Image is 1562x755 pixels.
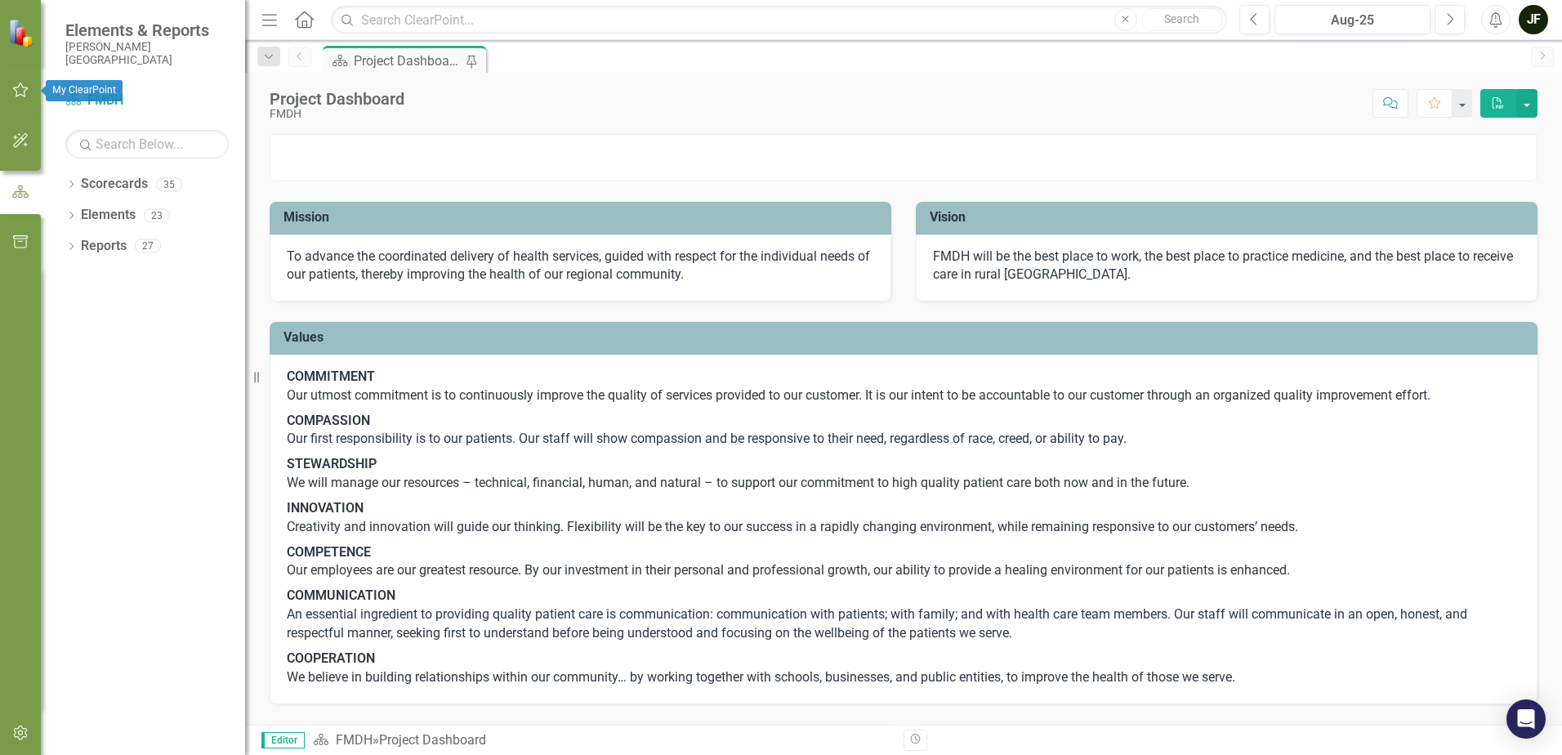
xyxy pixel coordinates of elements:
[287,496,1520,540] p: Creativity and innovation will guide our thinking. Flexibility will be the key to our success in ...
[8,19,37,47] img: ClearPoint Strategy
[1506,699,1546,739] div: Open Intercom Messenger
[287,368,1520,409] p: Our utmost commitment is to continuously improve the quality of services provided to our customer...
[287,456,377,471] strong: STEWARDSHIP
[81,206,136,225] a: Elements
[287,544,371,560] strong: COMPETENCE
[287,409,1520,453] p: Our first responsibility is to our patients. Our staff will show compassion and be responsive to ...
[156,177,182,191] div: 35
[1164,12,1199,25] span: Search
[287,540,1520,584] p: Our employees are our greatest resource. By our investment in their personal and professional gro...
[270,108,404,120] div: FMDH
[354,51,462,71] div: Project Dashboard
[287,587,395,603] strong: COMMUNICATION
[379,732,486,748] div: Project Dashboard
[65,92,229,110] a: FMDH
[1141,8,1223,31] button: Search
[81,175,148,194] a: Scorecards
[1280,11,1425,30] div: Aug-25
[336,732,373,748] a: FMDH
[287,452,1520,496] p: We will manage our resources – technical, financial, human, and natural – to support our commitme...
[287,248,874,285] p: To advance the coordinated delivery of health services, guided with respect for the individual ne...
[283,330,1529,345] h3: Values
[287,650,375,666] strong: COOPERATION
[287,413,370,428] strong: COMPASSION
[930,210,1529,225] h3: Vision
[1274,5,1430,34] button: Aug-25
[313,731,891,750] div: »
[1519,5,1548,34] button: JF
[81,237,127,256] a: Reports
[287,369,375,384] strong: COMMITMENT
[261,732,305,748] span: Editor
[287,583,1520,646] p: An essential ingredient to providing quality patient care is communication: communication with pa...
[135,239,161,253] div: 27
[144,208,170,222] div: 23
[287,500,364,516] strong: INNOVATION
[283,210,883,225] h3: Mission
[65,20,229,40] span: Elements & Reports
[270,90,404,108] div: Project Dashboard
[65,40,229,67] small: [PERSON_NAME][GEOGRAPHIC_DATA]
[65,130,229,159] input: Search Below...
[287,646,1520,687] p: We believe in building relationships within our community… by working together with schools, busi...
[331,6,1227,34] input: Search ClearPoint...
[933,248,1520,285] p: FMDH will be the best place to work, the best place to practice medicine, and the best place to r...
[46,80,123,101] div: My ClearPoint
